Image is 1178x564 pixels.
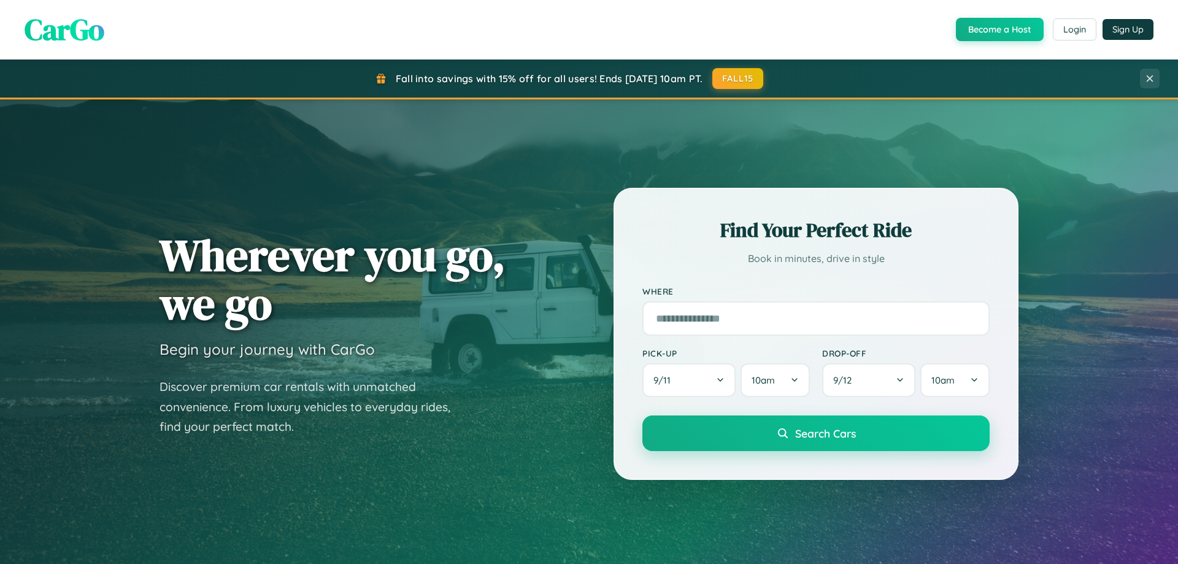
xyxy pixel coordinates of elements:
[160,377,466,437] p: Discover premium car rentals with unmatched convenience. From luxury vehicles to everyday rides, ...
[642,415,990,451] button: Search Cars
[833,374,858,386] span: 9 / 12
[25,9,104,50] span: CarGo
[752,374,775,386] span: 10am
[931,374,955,386] span: 10am
[642,348,810,358] label: Pick-up
[653,374,677,386] span: 9 / 11
[920,363,990,397] button: 10am
[642,363,736,397] button: 9/11
[642,217,990,244] h2: Find Your Perfect Ride
[642,250,990,268] p: Book in minutes, drive in style
[1103,19,1153,40] button: Sign Up
[741,363,810,397] button: 10am
[795,427,856,440] span: Search Cars
[712,68,764,89] button: FALL15
[160,231,506,328] h1: Wherever you go, we go
[956,18,1044,41] button: Become a Host
[822,348,990,358] label: Drop-off
[642,286,990,296] label: Where
[160,340,375,358] h3: Begin your journey with CarGo
[822,363,915,397] button: 9/12
[396,72,703,85] span: Fall into savings with 15% off for all users! Ends [DATE] 10am PT.
[1053,18,1096,41] button: Login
